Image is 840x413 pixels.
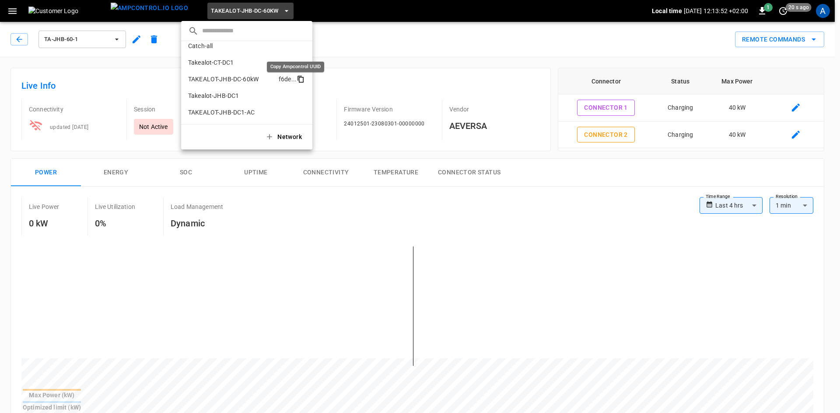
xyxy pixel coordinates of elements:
[188,91,239,100] p: Takealot-JHB-DC1
[296,74,306,84] div: copy
[188,108,255,117] p: TAKEALOT-JHB-DC1-AC
[188,58,234,67] p: Takealot-CT-DC1
[188,75,259,83] p: TAKEALOT-JHB-DC-60kW
[188,42,213,50] p: Catch-all
[260,128,309,146] button: Network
